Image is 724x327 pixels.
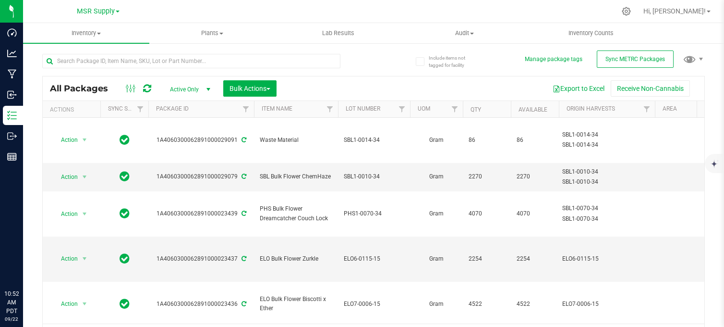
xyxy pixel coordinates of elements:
span: 4070 [517,209,553,218]
span: Gram [416,136,457,145]
a: Qty [471,106,481,113]
a: Lab Results [276,23,402,43]
span: Gram [416,209,457,218]
span: 4522 [517,300,553,309]
button: Sync METRC Packages [597,50,674,68]
button: Export to Excel [546,80,611,97]
span: Waste Material [260,136,332,145]
div: Value 2: SBL1-0010-34 [562,177,652,187]
span: Inventory Counts [555,29,627,38]
div: Value 1: ELO7-0006-15 [562,300,652,309]
span: select [79,170,91,184]
inline-svg: Analytics [7,49,17,58]
inline-svg: Inbound [7,90,17,100]
a: Package ID [156,105,189,112]
span: Sync from Compliance System [240,301,246,307]
span: Sync from Compliance System [240,210,246,217]
span: Gram [416,172,457,181]
a: Filter [639,101,655,117]
inline-svg: Inventory [7,111,17,120]
span: In Sync [120,252,130,265]
span: Bulk Actions [229,85,270,92]
a: Filter [322,101,338,117]
inline-svg: Outbound [7,131,17,141]
a: Audit [401,23,528,43]
span: Audit [402,29,527,38]
iframe: Resource center [10,250,38,279]
span: ELO7-0006-15 [344,300,404,309]
a: Origin Harvests [567,105,615,112]
div: Value 2: SBL1-0070-34 [562,214,652,224]
span: 86 [517,136,553,145]
span: Sync from Compliance System [240,173,246,180]
a: Inventory [23,23,149,43]
input: Search Package ID, Item Name, SKU, Lot or Part Number... [42,54,340,68]
span: MSR Supply [77,7,115,15]
span: Action [52,170,78,184]
span: select [79,252,91,265]
span: 4070 [469,209,505,218]
a: Plants [149,23,276,43]
a: Filter [447,101,463,117]
div: 1A4060300062891000023439 [147,209,255,218]
span: Sync from Compliance System [240,255,246,262]
a: Filter [238,101,254,117]
span: Action [52,252,78,265]
span: Gram [416,254,457,264]
span: PHS Bulk Flower Dreamcatcher Couch Lock [260,204,332,223]
span: Action [52,297,78,311]
span: Action [52,133,78,147]
div: 1A4060300062891000023437 [147,254,255,264]
span: In Sync [120,297,130,311]
a: Available [519,106,547,113]
div: Value 2: SBL1-0014-34 [562,140,652,150]
a: Area [663,105,677,112]
span: Plants [150,29,275,38]
span: Sync METRC Packages [605,56,665,63]
div: 1A4060300062891000029079 [147,172,255,181]
span: In Sync [120,170,130,183]
a: Filter [133,101,148,117]
span: ELO6-0115-15 [344,254,404,264]
p: 10:52 AM PDT [4,289,19,315]
span: 2254 [469,254,505,264]
span: Hi, [PERSON_NAME]! [643,7,706,15]
div: Manage settings [620,7,632,16]
span: select [79,297,91,311]
a: Filter [394,101,410,117]
span: ELO Bulk Flower Biscotti x Ether [260,295,332,313]
a: UOM [418,105,430,112]
span: select [79,133,91,147]
span: 2254 [517,254,553,264]
span: 86 [469,136,505,145]
div: Actions [50,106,97,113]
a: Lot Number [346,105,380,112]
span: 2270 [469,172,505,181]
button: Receive Non-Cannabis [611,80,690,97]
a: Inventory Counts [528,23,654,43]
inline-svg: Dashboard [7,28,17,38]
button: Bulk Actions [223,80,277,97]
span: 2270 [517,172,553,181]
div: Value 1: ELO6-0115-15 [562,254,652,264]
span: PHS1-0070-34 [344,209,404,218]
inline-svg: Reports [7,152,17,162]
span: Gram [416,300,457,309]
span: Inventory [23,29,149,38]
p: 09/22 [4,315,19,323]
span: Action [52,207,78,221]
inline-svg: Manufacturing [7,69,17,79]
div: Value 1: SBL1-0010-34 [562,167,652,176]
a: Item Name [262,105,292,112]
span: select [79,207,91,221]
button: Manage package tags [525,55,582,63]
div: Value 1: SBL1-0070-34 [562,204,652,213]
span: All Packages [50,83,118,94]
span: Sync from Compliance System [240,137,246,143]
span: In Sync [120,207,130,220]
span: In Sync [120,133,130,147]
span: SBL1-0010-34 [344,172,404,181]
span: Lab Results [309,29,367,38]
div: 1A4060300062891000023436 [147,300,255,309]
div: Value 1: SBL1-0014-34 [562,130,652,139]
